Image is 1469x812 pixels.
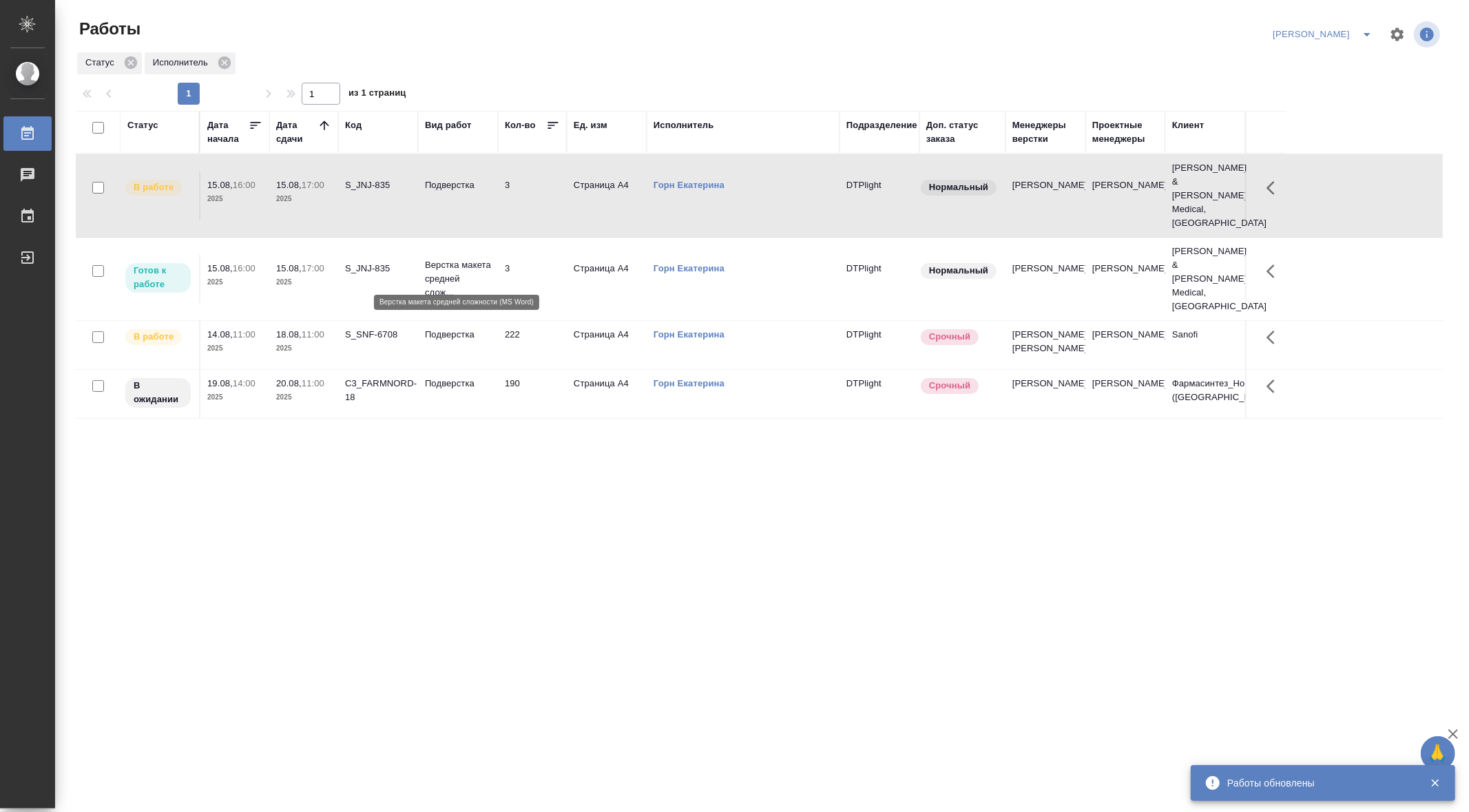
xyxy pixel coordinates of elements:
[1172,118,1204,132] div: Клиент
[76,18,140,40] span: Работы
[276,342,331,355] p: 2025
[1227,776,1409,790] div: Работы обновлены
[840,171,919,220] td: DTPlight
[276,192,331,206] p: 2025
[77,52,142,74] div: Статус
[1172,244,1238,313] p: [PERSON_NAME] & [PERSON_NAME] Medical, [GEOGRAPHIC_DATA]
[574,118,607,132] div: Ед. изм
[1421,777,1449,789] button: Закрыть
[846,118,917,132] div: Подразделение
[1381,18,1414,51] span: Настроить таблицу
[1258,321,1291,354] button: Здесь прячутся важные кнопки
[1258,370,1291,403] button: Здесь прячутся важные кнопки
[1012,328,1079,355] p: [PERSON_NAME], [PERSON_NAME]
[276,263,302,273] p: 15.08,
[1258,255,1291,288] button: Здесь прячутся важные кнопки
[233,263,256,273] p: 16:00
[345,328,411,342] div: S_SNF-6708
[498,171,567,220] td: 3
[1085,255,1165,303] td: [PERSON_NAME]
[425,328,491,342] p: Подверстка
[1426,739,1450,768] span: 🙏
[654,118,714,132] div: Исполнитель
[1092,118,1158,146] div: Проектные менеджеры
[840,255,919,303] td: DTPlight
[124,262,192,294] div: Исполнитель может приступить к работе
[302,329,324,340] p: 11:00
[134,180,174,194] p: В работе
[654,180,725,190] a: Горн Екатерина
[425,377,491,391] p: Подверстка
[926,118,999,146] div: Доп. статус заказа
[1269,23,1381,45] div: split button
[498,370,567,418] td: 190
[1085,370,1165,418] td: [PERSON_NAME]
[85,56,119,70] p: Статус
[207,263,233,273] p: 15.08,
[134,379,183,406] p: В ожидании
[498,255,567,303] td: 3
[1012,262,1079,275] p: [PERSON_NAME]
[124,178,192,197] div: Исполнитель выполняет работу
[233,329,256,340] p: 11:00
[207,192,262,206] p: 2025
[929,330,970,344] p: Срочный
[207,342,262,355] p: 2025
[207,378,233,388] p: 19.08,
[276,329,302,340] p: 18.08,
[929,264,988,278] p: Нормальный
[345,377,411,404] div: C3_FARMNORD-18
[1421,736,1455,771] button: 🙏
[233,180,256,190] p: 16:00
[1012,178,1079,192] p: [PERSON_NAME]
[1085,171,1165,220] td: [PERSON_NAME]
[276,378,302,388] p: 20.08,
[233,378,256,388] p: 14:00
[567,171,647,220] td: Страница А4
[654,329,725,340] a: Горн Екатерина
[207,329,233,340] p: 14.08,
[425,178,491,192] p: Подверстка
[1414,21,1443,48] span: Посмотреть информацию
[654,263,725,273] a: Горн Екатерина
[276,180,302,190] p: 15.08,
[276,118,317,146] div: Дата сдачи
[498,321,567,369] td: 222
[302,180,324,190] p: 17:00
[654,378,725,388] a: Горн Екатерина
[345,262,411,275] div: S_JNJ-835
[425,258,491,300] p: Верстка макета средней слож...
[276,391,331,404] p: 2025
[1085,321,1165,369] td: [PERSON_NAME]
[1258,171,1291,205] button: Здесь прячутся важные кнопки
[207,180,233,190] p: 15.08,
[124,328,192,346] div: Исполнитель выполняет работу
[567,255,647,303] td: Страница А4
[567,321,647,369] td: Страница А4
[840,370,919,418] td: DTPlight
[929,180,988,194] p: Нормальный
[929,379,970,393] p: Срочный
[505,118,536,132] div: Кол-во
[134,264,183,291] p: Готов к работе
[153,56,213,70] p: Исполнитель
[134,330,174,344] p: В работе
[1172,328,1238,342] p: Sanofi
[207,391,262,404] p: 2025
[425,118,472,132] div: Вид работ
[1172,161,1238,230] p: [PERSON_NAME] & [PERSON_NAME] Medical, [GEOGRAPHIC_DATA]
[207,118,249,146] div: Дата начала
[345,178,411,192] div: S_JNJ-835
[302,378,324,388] p: 11:00
[1172,377,1238,404] p: Фармасинтез_Норд ([GEOGRAPHIC_DATA])
[145,52,236,74] div: Исполнитель
[124,377,192,409] div: Исполнитель назначен, приступать к работе пока рано
[127,118,158,132] div: Статус
[302,263,324,273] p: 17:00
[1012,118,1079,146] div: Менеджеры верстки
[1012,377,1079,391] p: [PERSON_NAME]
[345,118,362,132] div: Код
[348,85,406,105] span: из 1 страниц
[840,321,919,369] td: DTPlight
[276,275,331,289] p: 2025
